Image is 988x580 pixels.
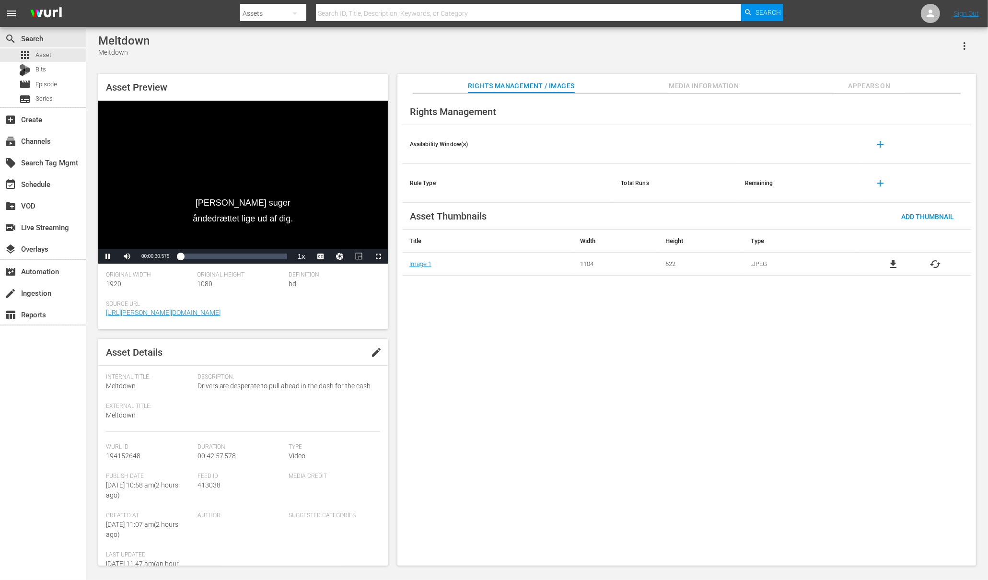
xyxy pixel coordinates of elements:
[179,254,287,259] div: Progress Bar
[106,551,193,559] span: Last Updated
[5,136,16,147] span: Channels
[35,94,53,104] span: Series
[5,309,16,321] span: Reports
[834,80,906,92] span: Appears On
[744,253,857,276] td: .JPEG
[106,512,193,520] span: Created At
[292,249,311,264] button: Playback Rate
[106,411,136,419] span: Meltdown
[19,79,31,90] span: Episode
[35,65,46,74] span: Bits
[410,210,487,222] span: Asset Thumbnails
[98,249,117,264] button: Pause
[573,230,658,253] th: Width
[894,208,962,225] button: Add Thumbnail
[741,4,783,21] button: Search
[573,253,658,276] td: 1104
[402,164,614,203] th: Rule Type
[289,473,375,480] span: Media Credit
[658,253,744,276] td: 622
[5,157,16,169] span: Search Tag Mgmt
[614,164,738,203] th: Total Runs
[198,452,236,460] span: 00:42:57.578
[289,512,375,520] span: Suggested Categories
[19,64,31,76] div: Bits
[365,341,388,364] button: edit
[106,309,221,316] a: [URL][PERSON_NAME][DOMAIN_NAME]
[371,347,382,358] span: edit
[410,106,496,117] span: Rights Management
[106,473,193,480] span: Publish Date
[5,114,16,126] span: Create
[402,125,614,164] th: Availability Window(s)
[402,230,573,253] th: Title
[5,288,16,299] span: Ingestion
[289,452,305,460] span: Video
[737,164,861,203] th: Remaining
[869,133,892,156] button: add
[106,452,140,460] span: 194152648
[5,33,16,45] span: Search
[98,101,388,264] div: Video Player
[311,249,330,264] button: Captions
[658,230,744,253] th: Height
[106,443,193,451] span: Wurl Id
[668,80,740,92] span: Media Information
[954,10,979,17] a: Sign Out
[5,179,16,190] span: Schedule
[289,280,296,288] span: hd
[106,301,375,308] span: Source Url
[35,80,57,89] span: Episode
[6,8,17,19] span: menu
[23,2,69,25] img: ans4CAIJ8jUAAAAAAAAAAAAAAAAAAAAAAAAgQb4GAAAAAAAAAAAAAAAAAAAAAAAAJMjXAAAAAAAAAAAAAAAAAAAAAAAAgAT5G...
[409,260,431,267] a: Image 1
[117,249,137,264] button: Mute
[106,280,121,288] span: 1920
[106,521,178,538] span: [DATE] 11:07 am ( 2 hours ago )
[198,481,221,489] span: 413038
[5,244,16,255] span: Overlays
[875,139,886,150] span: add
[106,560,179,578] span: [DATE] 11:47 am ( an hour ago )
[198,473,284,480] span: Feed ID
[468,80,574,92] span: Rights Management / Images
[106,81,167,93] span: Asset Preview
[930,258,941,270] button: cached
[875,177,886,189] span: add
[19,49,31,61] span: Asset
[5,222,16,233] span: Live Streaming
[198,271,284,279] span: Original Height
[198,373,375,381] span: Description:
[198,512,284,520] span: Author
[756,4,781,21] span: Search
[19,93,31,105] span: Series
[106,382,136,390] span: Meltdown
[106,403,193,410] span: External Title:
[141,254,169,259] span: 00:00:30.575
[106,481,178,499] span: [DATE] 10:58 am ( 2 hours ago )
[330,249,349,264] button: Jump To Time
[198,280,213,288] span: 1080
[98,47,150,58] div: Meltdown
[35,50,51,60] span: Asset
[894,213,962,220] span: Add Thumbnail
[349,249,369,264] button: Picture-in-Picture
[744,230,857,253] th: Type
[289,271,375,279] span: Definition
[289,443,375,451] span: Type
[869,172,892,195] button: add
[106,373,193,381] span: Internal Title:
[106,347,163,358] span: Asset Details
[5,200,16,212] span: VOD
[198,443,284,451] span: Duration
[106,271,193,279] span: Original Width
[369,249,388,264] button: Fullscreen
[5,266,16,278] span: Automation
[98,34,150,47] div: Meltdown
[198,381,375,391] span: Drivers are desperate to pull ahead in the dash for the cash.
[888,258,899,270] a: file_download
